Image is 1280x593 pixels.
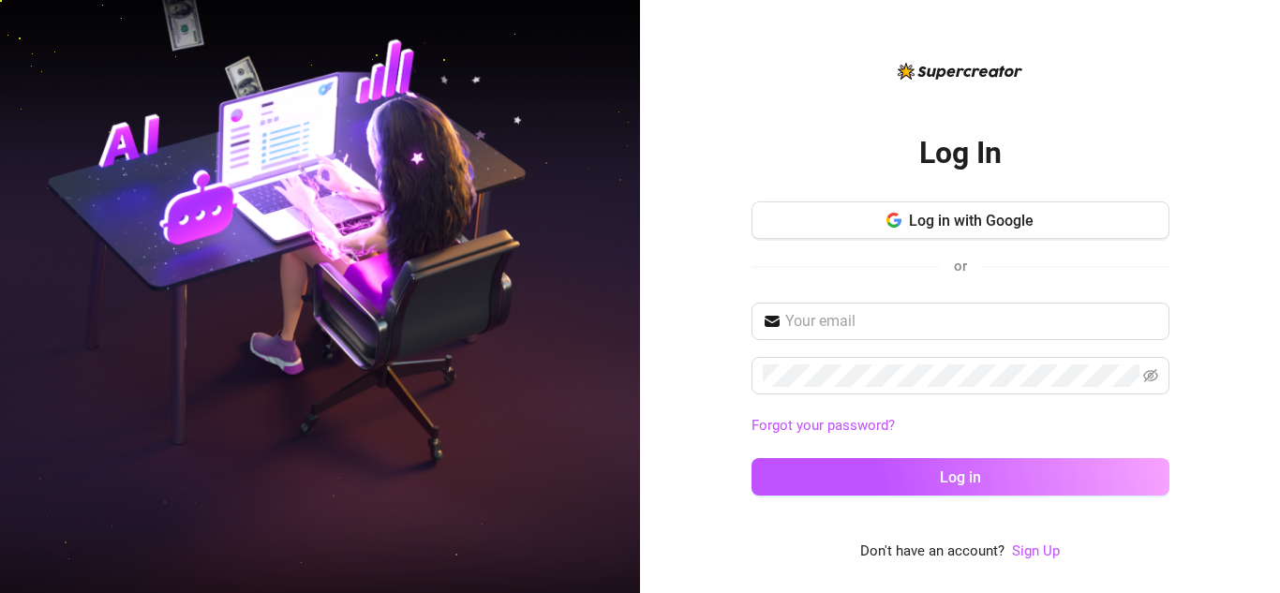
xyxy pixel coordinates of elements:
img: logo-BBDzfeDw.svg [898,63,1022,80]
h2: Log In [919,134,1002,172]
span: or [954,258,967,274]
span: Log in [940,468,981,486]
a: Sign Up [1012,542,1060,559]
button: Log in with Google [752,201,1169,239]
span: Log in with Google [909,212,1034,230]
input: Your email [785,310,1158,333]
a: Sign Up [1012,541,1060,563]
a: Forgot your password? [752,417,895,434]
button: Log in [752,458,1169,496]
span: Don't have an account? [860,541,1005,563]
a: Forgot your password? [752,415,1169,437]
span: eye-invisible [1143,368,1158,383]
